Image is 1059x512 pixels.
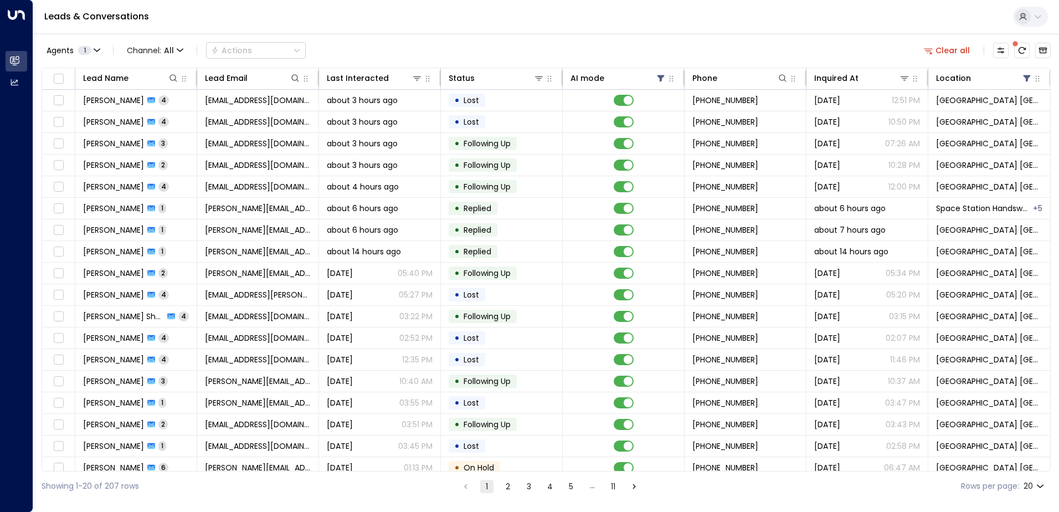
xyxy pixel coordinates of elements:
[892,95,920,106] p: 12:51 PM
[464,332,479,344] span: Lost
[327,246,401,257] span: about 14 hours ago
[327,397,353,408] span: Sep 03, 2025
[814,397,840,408] span: Sep 03, 2025
[122,43,188,58] button: Channel:All
[814,311,840,322] span: Aug 26, 2025
[83,462,144,473] span: Emma Cosgrove
[814,138,840,149] span: Sep 01, 2025
[205,224,311,235] span: amandajay@sky.com
[205,71,248,85] div: Lead Email
[83,289,144,300] span: Justine Lynch
[327,332,353,344] span: Yesterday
[464,311,511,322] span: Following Up
[814,224,886,235] span: about 7 hours ago
[205,462,311,473] span: emma@barques.co.uk
[158,247,166,256] span: 1
[52,375,65,388] span: Toggle select row
[454,329,460,347] div: •
[52,267,65,280] span: Toggle select row
[83,181,144,192] span: Pritha Singh
[888,376,920,387] p: 10:37 AM
[692,95,758,106] span: +447717381568
[692,203,758,214] span: +447940370612
[399,397,433,408] p: 03:55 PM
[464,160,511,171] span: Following Up
[464,203,491,214] span: Replied
[205,246,311,257] span: Jayne.ikiriko@gmail.com
[888,181,920,192] p: 12:00 PM
[692,419,758,430] span: +447745916289
[205,116,311,127] span: shannonelbert@hotmail.com
[814,71,910,85] div: Inquired At
[178,311,189,321] span: 4
[814,95,840,106] span: Aug 26, 2025
[464,224,491,235] span: Replied
[464,419,511,430] span: Following Up
[327,224,398,235] span: about 6 hours ago
[83,71,179,85] div: Lead Name
[692,160,758,171] span: +447505400865
[83,138,144,149] span: Hajra Hussain
[628,480,641,493] button: Go to next page
[205,397,311,408] span: joley-richards@outlook.co.uk
[585,480,599,493] div: …
[464,246,491,257] span: Replied
[327,462,353,473] span: Sep 03, 2025
[889,311,920,322] p: 03:15 PM
[993,43,1009,58] button: Customize
[158,160,168,170] span: 2
[399,376,433,387] p: 10:40 AM
[1014,43,1030,58] span: There are new threads available. Refresh the grid to view the latest updates.
[464,95,479,106] span: Lost
[52,72,65,86] span: Toggle select all
[449,71,544,85] div: Status
[83,71,128,85] div: Lead Name
[936,311,1042,322] span: Space Station Castle Bromwich
[449,71,475,85] div: Status
[83,354,144,365] span: Khadija Begum
[205,203,311,214] span: vicki@tuchdesign.com
[158,225,166,234] span: 1
[327,160,398,171] span: about 3 hours ago
[454,112,460,131] div: •
[464,138,511,149] span: Following Up
[454,458,460,477] div: •
[83,160,144,171] span: Mohammed Sarfraz
[936,71,1032,85] div: Location
[205,419,311,430] span: tanyangrace@icloud.com
[205,332,311,344] span: taylorboneham@outlook.com
[1024,478,1046,494] div: 20
[692,246,758,257] span: +447475091691
[52,461,65,475] span: Toggle select row
[814,268,840,279] span: Sep 03, 2025
[205,181,311,192] span: pritha_firstclass@hotmail.com
[327,116,398,127] span: about 3 hours ago
[454,415,460,434] div: •
[692,397,758,408] span: +447950837238
[692,332,758,344] span: +447581731859
[814,71,858,85] div: Inquired At
[886,268,920,279] p: 05:34 PM
[52,331,65,345] span: Toggle select row
[158,355,169,364] span: 4
[464,289,479,300] span: Lost
[692,71,717,85] div: Phone
[42,43,104,58] button: Agents1
[936,95,1042,106] span: Space Station Castle Bromwich
[205,289,311,300] span: justine.lynch@aol.co.uk
[814,376,840,387] span: Aug 31, 2025
[83,419,144,430] span: Hui Grace
[814,441,840,452] span: Sep 03, 2025
[454,199,460,218] div: •
[692,311,758,322] span: +447792832991
[936,397,1042,408] span: Space Station Castle Bromwich
[814,462,840,473] span: Aug 25, 2025
[327,376,353,387] span: Yesterday
[936,138,1042,149] span: Space Station Castle Bromwich
[888,116,920,127] p: 10:50 PM
[886,289,920,300] p: 05:20 PM
[919,43,975,58] button: Clear all
[936,376,1042,387] span: Space Station Castle Bromwich
[399,289,433,300] p: 05:27 PM
[570,71,604,85] div: AI mode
